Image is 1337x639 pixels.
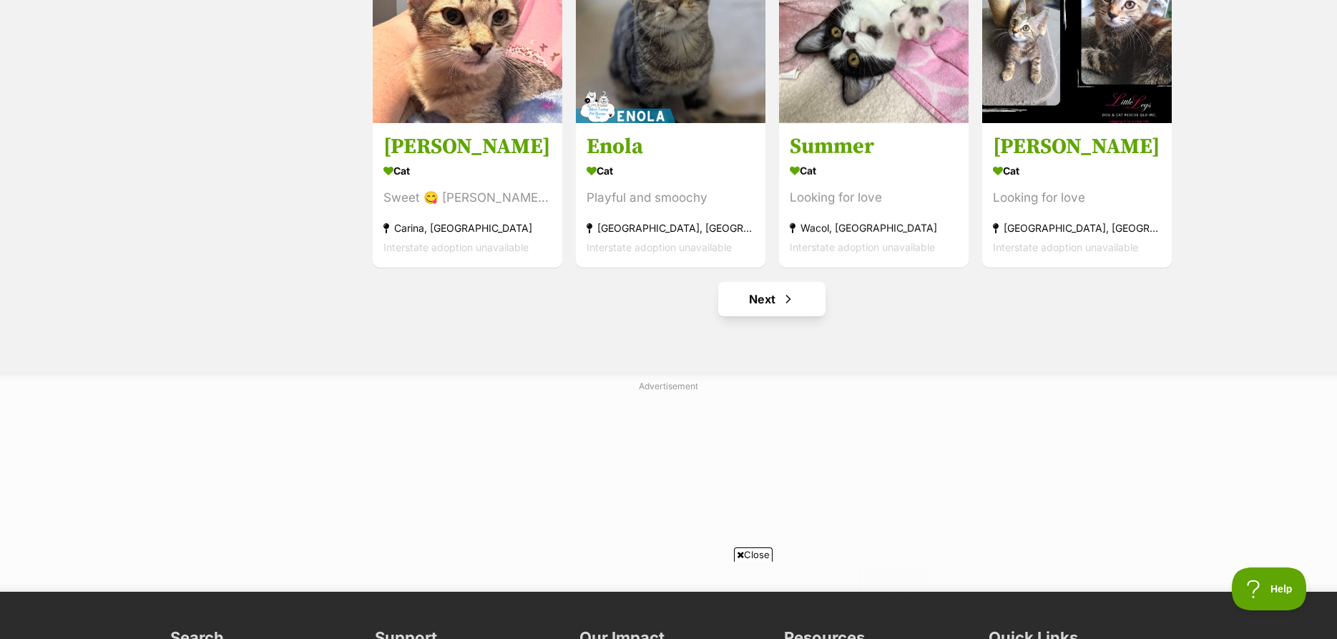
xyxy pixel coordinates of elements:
[1232,567,1308,610] iframe: Help Scout Beacon - Open
[790,188,958,208] div: Looking for love
[322,399,1016,577] iframe: Advertisement
[576,122,765,268] a: Enola Cat Playful and smoochy [GEOGRAPHIC_DATA], [GEOGRAPHIC_DATA] Interstate adoption unavailabl...
[779,122,969,268] a: Summer Cat Looking for love Wacol, [GEOGRAPHIC_DATA] Interstate adoption unavailable favourite
[408,567,929,632] iframe: Advertisement
[790,160,958,181] div: Cat
[993,218,1161,238] div: [GEOGRAPHIC_DATA], [GEOGRAPHIC_DATA]
[993,133,1161,160] h3: [PERSON_NAME]
[993,160,1161,181] div: Cat
[587,160,755,181] div: Cat
[587,218,755,238] div: [GEOGRAPHIC_DATA], [GEOGRAPHIC_DATA]
[373,122,562,268] a: [PERSON_NAME] Cat Sweet 😋 [PERSON_NAME] loves cuddle Carina, [GEOGRAPHIC_DATA] Interstate adoptio...
[371,282,1173,316] nav: Pagination
[993,188,1161,208] div: Looking for love
[718,282,826,316] a: Next page
[993,241,1138,253] span: Interstate adoption unavailable
[982,122,1172,268] a: [PERSON_NAME] Cat Looking for love [GEOGRAPHIC_DATA], [GEOGRAPHIC_DATA] Interstate adoption unava...
[383,241,529,253] span: Interstate adoption unavailable
[790,241,935,253] span: Interstate adoption unavailable
[383,160,552,181] div: Cat
[587,241,732,253] span: Interstate adoption unavailable
[587,188,755,208] div: Playful and smoochy
[734,547,773,562] span: Close
[383,218,552,238] div: Carina, [GEOGRAPHIC_DATA]
[383,188,552,208] div: Sweet 😋 [PERSON_NAME] loves cuddle
[383,133,552,160] h3: [PERSON_NAME]
[790,133,958,160] h3: Summer
[587,133,755,160] h3: Enola
[790,218,958,238] div: Wacol, [GEOGRAPHIC_DATA]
